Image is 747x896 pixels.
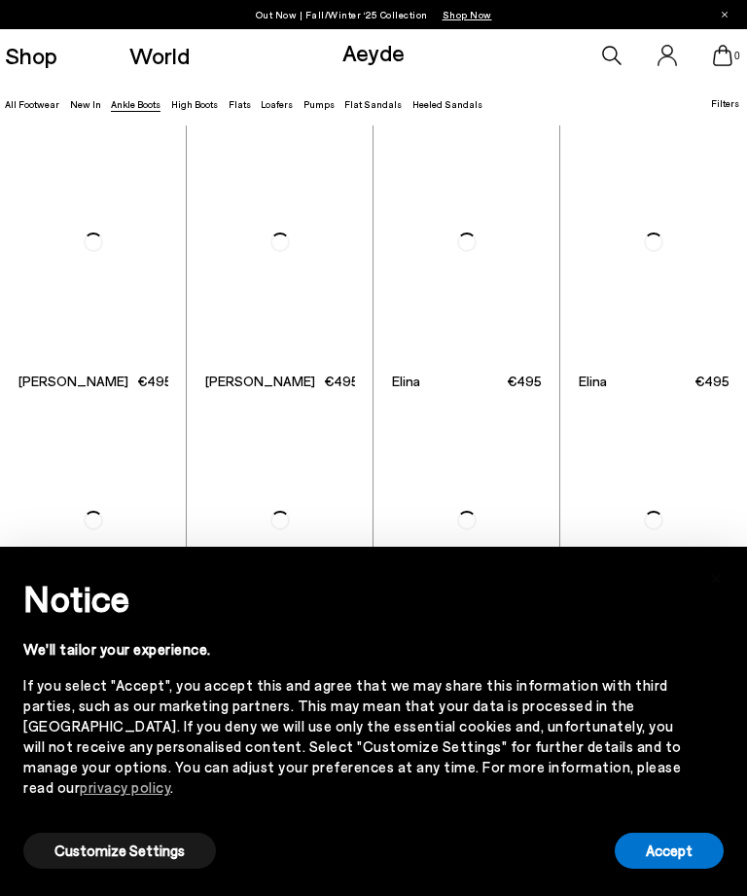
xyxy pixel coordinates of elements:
[23,573,693,624] h2: Notice
[615,833,724,869] button: Accept
[187,404,373,638] img: Hedvig Cowboy Ankle Boots
[579,372,607,391] span: Elina
[711,97,739,109] span: Filters
[373,125,559,360] img: Elina Ankle Boots
[560,404,747,638] img: Baba Pointed Cowboy Boots
[23,639,693,660] div: We'll tailor your experience.
[187,125,373,360] img: Gwen Lace-Up Boots
[709,561,723,590] span: ×
[5,44,57,67] a: Shop
[205,372,315,391] span: [PERSON_NAME]
[187,360,373,404] a: [PERSON_NAME] €495
[342,38,405,66] a: Aeyde
[373,360,559,404] a: Elina €495
[23,675,693,798] div: If you select "Accept", you accept this and agree that we may share this information with third p...
[256,5,492,24] p: Out Now | Fall/Winter ‘25 Collection
[18,372,128,391] span: [PERSON_NAME]
[111,98,160,110] a: Ankle Boots
[713,45,732,66] a: 0
[693,553,739,599] button: Close this notice
[507,372,542,391] span: €495
[560,125,747,360] img: Elina Ankle Boots
[392,372,420,391] span: Elina
[137,372,172,391] span: €495
[443,9,492,20] span: Navigate to /collections/new-in
[23,833,216,869] button: Customize Settings
[373,404,559,638] img: Baba Pointed Cowboy Boots
[303,98,335,110] a: Pumps
[80,778,170,796] a: privacy policy
[70,98,101,110] a: New In
[324,372,359,391] span: €495
[344,98,402,110] a: Flat Sandals
[732,51,742,61] span: 0
[412,98,482,110] a: Heeled Sandals
[261,98,293,110] a: Loafers
[5,98,59,110] a: All Footwear
[229,98,251,110] a: Flats
[694,372,729,391] span: €495
[171,98,218,110] a: High Boots
[129,44,190,67] a: World
[560,360,747,404] a: Elina €495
